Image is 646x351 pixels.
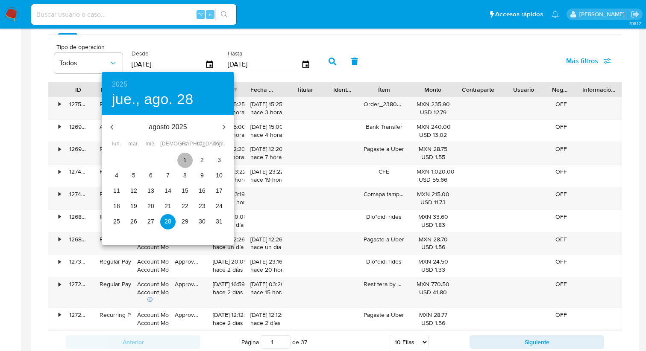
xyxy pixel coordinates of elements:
p: 8 [183,171,187,180]
button: 23 [194,199,210,214]
p: 16 [199,186,206,195]
button: 4 [109,168,124,183]
p: 6 [149,171,153,180]
button: 31 [211,214,227,229]
p: 5 [132,171,135,180]
button: 16 [194,183,210,199]
button: 17 [211,183,227,199]
p: 12 [130,186,137,195]
button: 30 [194,214,210,229]
span: lun. [109,140,124,148]
p: 17 [216,186,223,195]
button: 10 [211,168,227,183]
p: 26 [130,217,137,226]
p: 21 [164,202,171,210]
p: 29 [182,217,188,226]
p: 11 [113,186,120,195]
p: 23 [199,202,206,210]
button: 7 [160,168,176,183]
button: 14 [160,183,176,199]
span: vie. [177,140,193,148]
button: 25 [109,214,124,229]
button: 8 [177,168,193,183]
button: 12 [126,183,141,199]
p: 24 [216,202,223,210]
p: 4 [115,171,118,180]
button: 13 [143,183,159,199]
button: 15 [177,183,193,199]
p: 9 [200,171,204,180]
button: 3 [211,153,227,168]
button: 2025 [112,78,127,90]
button: 27 [143,214,159,229]
button: 22 [177,199,193,214]
p: agosto 2025 [122,122,214,132]
p: 14 [164,186,171,195]
p: 20 [147,202,154,210]
span: mar. [126,140,141,148]
button: 29 [177,214,193,229]
button: 11 [109,183,124,199]
span: dom. [211,140,227,148]
p: 7 [166,171,170,180]
p: 19 [130,202,137,210]
span: [DEMOGRAPHIC_DATA]. [160,140,176,148]
button: 18 [109,199,124,214]
p: 18 [113,202,120,210]
p: 2 [200,156,204,164]
p: 3 [217,156,221,164]
p: 28 [164,217,171,226]
button: 21 [160,199,176,214]
p: 13 [147,186,154,195]
button: jue., ago. 28 [112,90,193,108]
p: 25 [113,217,120,226]
p: 30 [199,217,206,226]
button: 20 [143,199,159,214]
p: 27 [147,217,154,226]
button: 26 [126,214,141,229]
p: 10 [216,171,223,180]
button: 24 [211,199,227,214]
button: 2 [194,153,210,168]
span: mié. [143,140,159,148]
button: 1 [177,153,193,168]
p: 1 [183,156,187,164]
button: 28 [160,214,176,229]
p: 31 [216,217,223,226]
button: 19 [126,199,141,214]
p: 15 [182,186,188,195]
span: sáb. [194,140,210,148]
button: 9 [194,168,210,183]
button: 6 [143,168,159,183]
p: 22 [182,202,188,210]
button: 5 [126,168,141,183]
